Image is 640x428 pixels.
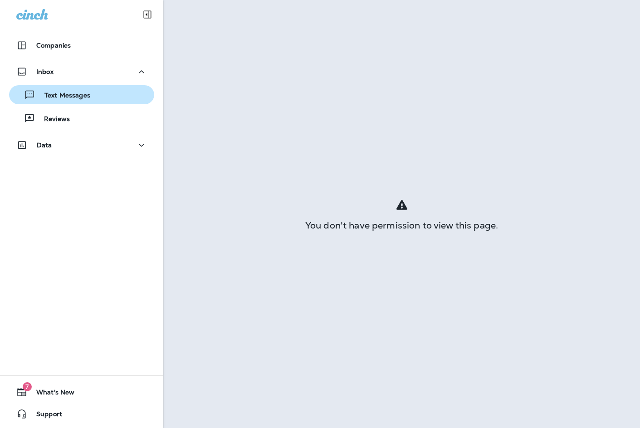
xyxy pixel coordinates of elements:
[36,68,54,75] p: Inbox
[23,382,32,391] span: 7
[37,141,52,149] p: Data
[27,410,62,421] span: Support
[9,405,154,423] button: Support
[9,36,154,54] button: Companies
[9,85,154,104] button: Text Messages
[135,5,160,24] button: Collapse Sidebar
[36,42,71,49] p: Companies
[35,92,90,100] p: Text Messages
[9,383,154,401] button: 7What's New
[9,136,154,154] button: Data
[9,63,154,81] button: Inbox
[9,109,154,128] button: Reviews
[35,115,70,124] p: Reviews
[27,389,74,399] span: What's New
[163,222,640,229] div: You don't have permission to view this page.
